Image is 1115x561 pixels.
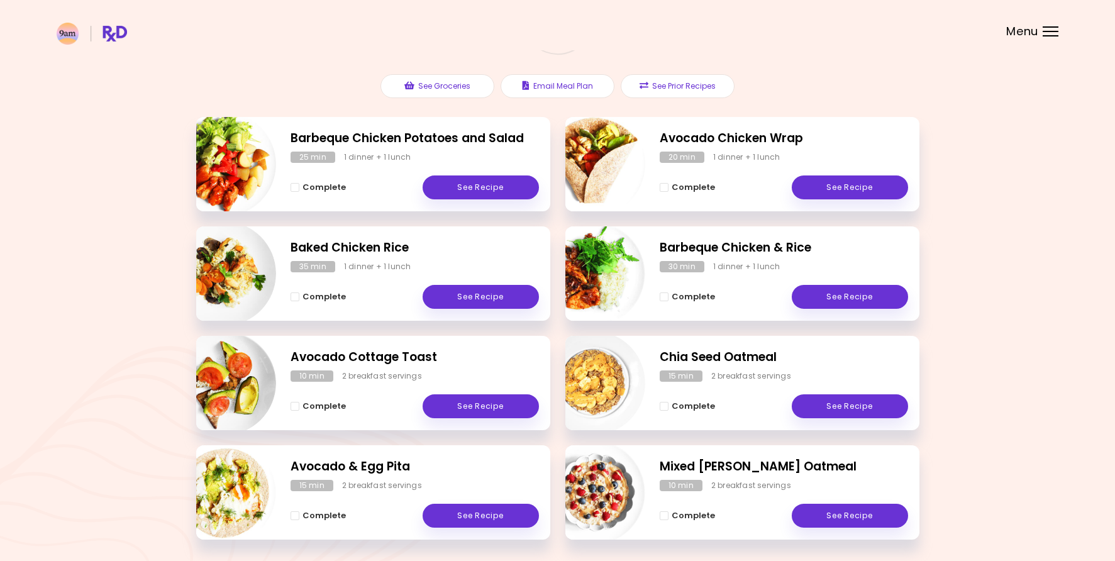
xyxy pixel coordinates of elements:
h2: Baked Chicken Rice [291,239,539,257]
button: See Groceries [380,74,494,98]
h2: Chia Seed Oatmeal [660,348,908,367]
button: Complete - Barbeque Chicken Potatoes and Salad [291,180,346,195]
span: Complete [672,292,715,302]
img: Info - Barbeque Chicken & Rice [541,221,645,326]
button: Complete - Barbeque Chicken & Rice [660,289,715,304]
h2: Barbeque Chicken Potatoes and Salad [291,130,539,148]
span: Complete [672,511,715,521]
h2: Mixed Berry Oatmeal [660,458,908,476]
div: 25 min [291,152,335,163]
button: See Prior Recipes [621,74,735,98]
h2: Avocado & Egg Pita [291,458,539,476]
span: Complete [302,182,346,192]
div: 15 min [291,480,333,491]
a: See Recipe - Avocado Cottage Toast [423,394,539,418]
button: Complete - Mixed Berry Oatmeal [660,508,715,523]
a: See Recipe - Chia Seed Oatmeal [792,394,908,418]
div: 1 dinner + 1 lunch [344,152,411,163]
div: 30 min [660,261,704,272]
img: Info - Barbeque Chicken Potatoes and Salad [172,112,276,216]
img: Info - Avocado & Egg Pita [172,440,276,545]
img: Info - Baked Chicken Rice [172,221,276,326]
div: 1 dinner + 1 lunch [713,261,780,272]
div: 2 breakfast servings [342,370,422,382]
div: 20 min [660,152,704,163]
a: See Recipe - Avocado & Egg Pita [423,504,539,528]
button: Complete - Baked Chicken Rice [291,289,346,304]
div: 10 min [660,480,702,491]
a: See Recipe - Barbeque Chicken Potatoes and Salad [423,175,539,199]
div: 10 min [291,370,333,382]
span: Complete [302,292,346,302]
span: Complete [302,401,346,411]
button: Complete - Avocado & Egg Pita [291,508,346,523]
button: Complete - Chia Seed Oatmeal [660,399,715,414]
span: Menu [1006,26,1038,37]
a: See Recipe - Avocado Chicken Wrap [792,175,908,199]
div: 2 breakfast servings [711,480,791,491]
a: See Recipe - Mixed Berry Oatmeal [792,504,908,528]
span: Complete [672,401,715,411]
div: 15 min [660,370,702,382]
div: 1 dinner + 1 lunch [713,152,780,163]
div: 2 breakfast servings [711,370,791,382]
a: See Recipe - Barbeque Chicken & Rice [792,285,908,309]
img: Info - Avocado Cottage Toast [172,331,276,435]
span: Complete [302,511,346,521]
span: Complete [672,182,715,192]
h2: Avocado Cottage Toast [291,348,539,367]
img: Info - Chia Seed Oatmeal [541,331,645,435]
img: RxDiet [57,23,127,45]
div: 35 min [291,261,335,272]
img: Info - Avocado Chicken Wrap [541,112,645,216]
div: 1 dinner + 1 lunch [344,261,411,272]
button: Email Meal Plan [501,74,614,98]
h2: Barbeque Chicken & Rice [660,239,908,257]
button: Complete - Avocado Cottage Toast [291,399,346,414]
button: Complete - Avocado Chicken Wrap [660,180,715,195]
div: 2 breakfast servings [342,480,422,491]
h2: Avocado Chicken Wrap [660,130,908,148]
a: See Recipe - Baked Chicken Rice [423,285,539,309]
img: Info - Mixed Berry Oatmeal [541,440,645,545]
